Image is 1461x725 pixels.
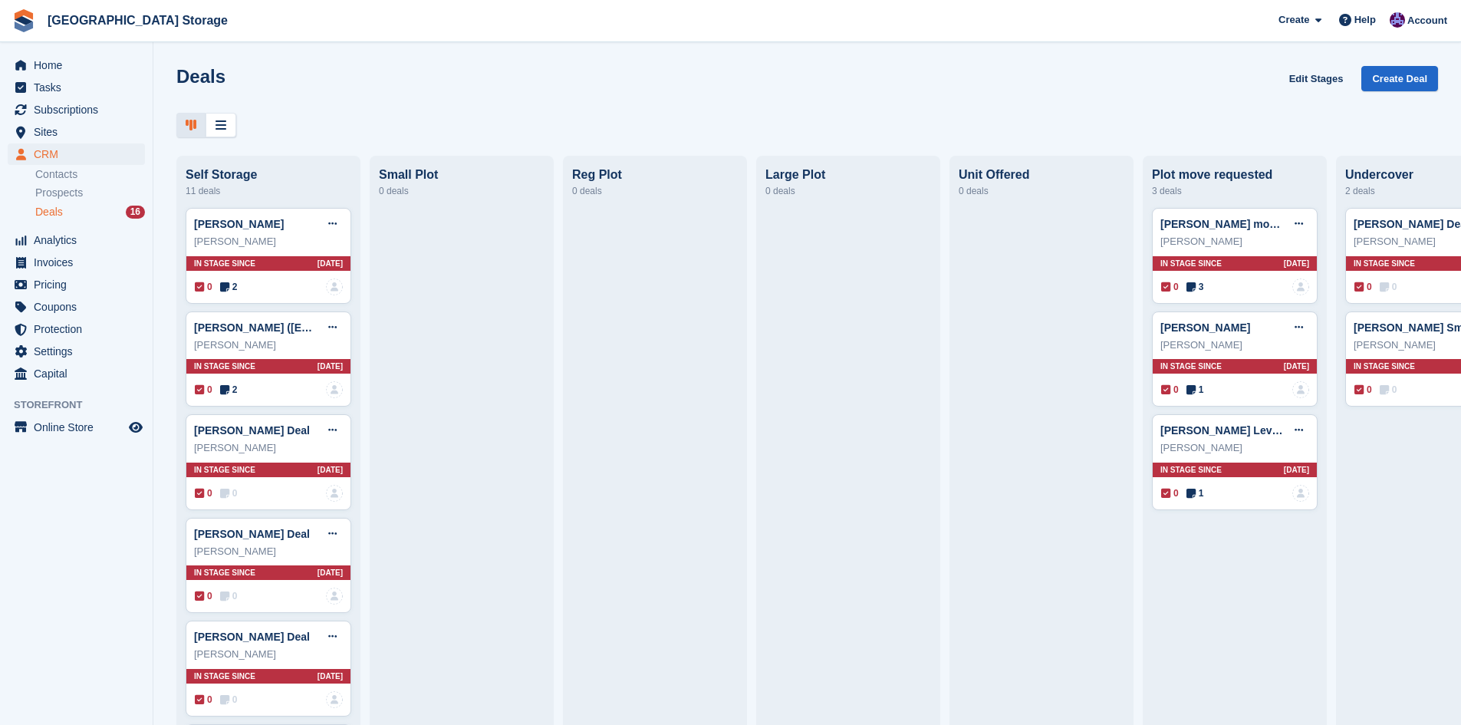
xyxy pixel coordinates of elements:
[194,218,284,230] a: [PERSON_NAME]
[220,383,238,397] span: 2
[34,54,126,76] span: Home
[1380,383,1397,397] span: 0
[12,9,35,32] img: stora-icon-8386f47178a22dfd0bd8f6a31ec36ba5ce8667c1dd55bd0f319d3a0aa187defe.svg
[194,671,255,682] span: In stage since
[8,274,145,295] a: menu
[41,8,234,33] a: [GEOGRAPHIC_DATA] Storage
[1160,321,1250,334] a: [PERSON_NAME]
[34,252,126,273] span: Invoices
[1160,464,1222,476] span: In stage since
[126,206,145,219] div: 16
[194,567,255,578] span: In stage since
[1390,12,1405,28] img: Hollie Harvey
[765,182,931,200] div: 0 deals
[8,252,145,273] a: menu
[1354,258,1415,269] span: In stage since
[1160,424,1394,437] a: [PERSON_NAME] Level or downhill small plot
[1160,234,1309,249] div: [PERSON_NAME]
[194,647,343,662] div: [PERSON_NAME]
[8,121,145,143] a: menu
[14,397,153,413] span: Storefront
[379,182,545,200] div: 0 deals
[1152,182,1318,200] div: 3 deals
[1354,383,1372,397] span: 0
[326,278,343,295] a: deal-assignee-blank
[195,589,212,603] span: 0
[1160,440,1309,456] div: [PERSON_NAME]
[34,229,126,251] span: Analytics
[34,417,126,438] span: Online Store
[1160,258,1222,269] span: In stage since
[1152,168,1318,182] div: Plot move requested
[34,363,126,384] span: Capital
[194,321,507,334] a: [PERSON_NAME] ([EMAIL_ADDRESS][DOMAIN_NAME]) Deal
[1354,12,1376,28] span: Help
[8,363,145,384] a: menu
[1161,486,1179,500] span: 0
[1361,66,1438,91] a: Create Deal
[1292,278,1309,295] a: deal-assignee-blank
[1283,66,1350,91] a: Edit Stages
[326,485,343,502] img: deal-assignee-blank
[194,424,310,437] a: [PERSON_NAME] Deal
[572,168,738,182] div: Reg Plot
[318,361,343,372] span: [DATE]
[127,418,145,437] a: Preview store
[8,143,145,165] a: menu
[1284,258,1309,269] span: [DATE]
[8,99,145,120] a: menu
[379,168,545,182] div: Small Plot
[1354,361,1415,372] span: In stage since
[8,229,145,251] a: menu
[1407,13,1447,28] span: Account
[1380,280,1397,294] span: 0
[35,205,63,219] span: Deals
[765,168,931,182] div: Large Plot
[194,464,255,476] span: In stage since
[1161,280,1179,294] span: 0
[1160,361,1222,372] span: In stage since
[220,589,238,603] span: 0
[1160,338,1309,353] div: [PERSON_NAME]
[1284,464,1309,476] span: [DATE]
[176,66,225,87] h1: Deals
[8,77,145,98] a: menu
[959,168,1124,182] div: Unit Offered
[194,544,343,559] div: [PERSON_NAME]
[220,280,238,294] span: 2
[35,186,83,200] span: Prospects
[194,361,255,372] span: In stage since
[35,167,145,182] a: Contacts
[326,381,343,398] a: deal-assignee-blank
[326,588,343,605] img: deal-assignee-blank
[1160,218,1366,230] a: [PERSON_NAME] move away from trees
[8,296,145,318] a: menu
[1186,280,1204,294] span: 3
[194,631,310,643] a: [PERSON_NAME] Deal
[34,99,126,120] span: Subscriptions
[318,258,343,269] span: [DATE]
[318,567,343,578] span: [DATE]
[8,341,145,362] a: menu
[194,440,343,456] div: [PERSON_NAME]
[194,234,343,249] div: [PERSON_NAME]
[194,528,310,540] a: [PERSON_NAME] Deal
[195,280,212,294] span: 0
[1292,381,1309,398] img: deal-assignee-blank
[35,204,145,220] a: Deals 16
[1354,280,1372,294] span: 0
[34,296,126,318] span: Coupons
[35,185,145,201] a: Prospects
[1292,485,1309,502] img: deal-assignee-blank
[318,464,343,476] span: [DATE]
[34,121,126,143] span: Sites
[1161,383,1179,397] span: 0
[195,383,212,397] span: 0
[186,168,351,182] div: Self Storage
[8,417,145,438] a: menu
[194,258,255,269] span: In stage since
[195,693,212,707] span: 0
[1284,361,1309,372] span: [DATE]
